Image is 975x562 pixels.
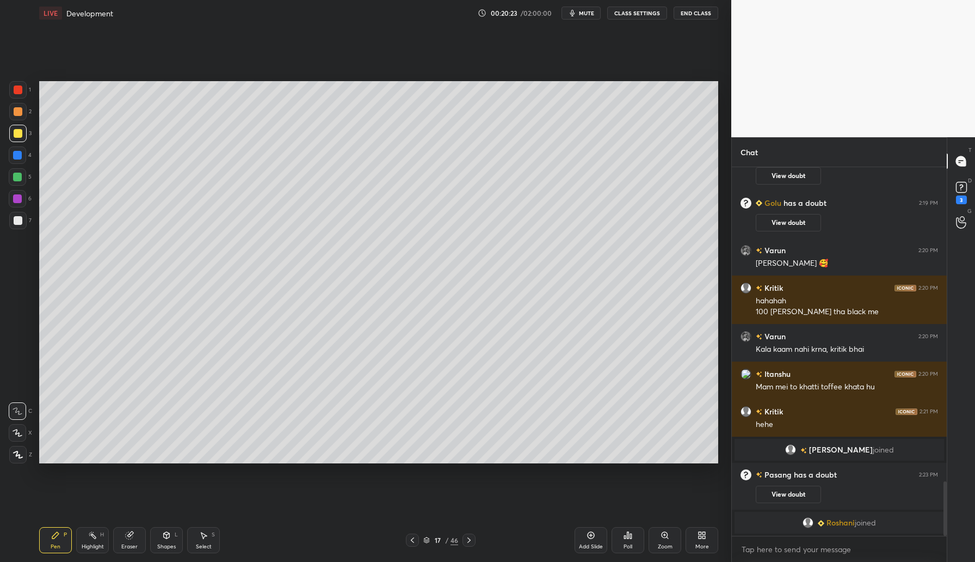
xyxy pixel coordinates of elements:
[756,198,762,208] img: Learner_Badge_beginner_1_8b307cf2a0.svg
[66,8,113,19] h4: Development
[756,470,762,480] img: no-rating-badge.077c3623.svg
[432,537,443,543] div: 17
[855,518,876,527] span: joined
[818,520,824,527] img: Learner_Badge_beginner_1_8b307cf2a0.svg
[894,285,916,291] img: iconic-dark.1390631f.png
[756,307,938,317] div: 100 [PERSON_NAME] tha black me
[695,544,709,549] div: More
[51,544,60,549] div: Pen
[956,196,967,204] div: 3
[756,382,938,393] div: Mam mei to khatti toffee khata hu
[894,371,916,377] img: iconic-dark.1390631f.png
[756,248,762,254] img: no-rating-badge.077c3623.svg
[9,424,32,442] div: X
[740,245,751,256] img: 6956a7125bf2416f8fc392b825e3102a.jpg
[919,472,938,478] div: 2:23 PM
[82,544,104,549] div: Highlight
[756,334,762,340] img: no-rating-badge.077c3623.svg
[39,7,62,20] div: LIVE
[196,544,212,549] div: Select
[212,532,215,537] div: S
[762,331,786,342] h6: Varun
[756,371,762,377] img: no-rating-badge.077c3623.svg
[175,532,178,537] div: L
[919,200,938,206] div: 2:19 PM
[579,9,594,17] span: mute
[624,544,632,549] div: Poll
[918,247,938,254] div: 2:20 PM
[809,445,873,454] span: [PERSON_NAME]
[561,7,601,20] button: mute
[9,190,32,207] div: 6
[121,544,138,549] div: Eraser
[756,296,938,307] div: hahahah
[800,448,807,454] img: no-rating-badge.077c3623.svg
[9,125,32,142] div: 3
[896,408,917,415] img: iconic-dark.1390631f.png
[873,445,894,454] span: joined
[762,282,783,294] h6: Kritik
[792,470,837,480] span: has a doubt
[740,406,751,417] img: default.png
[756,285,762,291] img: no-rating-badge.077c3623.svg
[968,146,972,154] p: T
[920,408,938,415] div: 2:21 PM
[756,167,821,185] button: View doubt
[579,544,603,549] div: Add Slide
[918,285,938,291] div: 2:20 PM
[762,406,783,417] h6: Kritik
[785,444,796,455] img: default.png
[918,371,938,377] div: 2:20 PM
[762,470,792,480] h6: Pasang
[967,207,972,215] p: G
[740,283,751,294] img: default.png
[445,537,448,543] div: /
[968,176,972,185] p: D
[762,198,781,208] h6: Golu
[9,212,32,229] div: 7
[756,214,821,231] button: View doubt
[756,344,938,355] div: Kala kaam nahi krna, kritik bhai
[740,369,751,380] img: 3
[451,535,458,545] div: 46
[9,103,32,120] div: 2
[826,518,855,527] span: Roshani
[740,331,751,342] img: 6956a7125bf2416f8fc392b825e3102a.jpg
[157,544,176,549] div: Shapes
[732,138,767,167] p: Chat
[756,409,762,415] img: no-rating-badge.077c3623.svg
[100,532,104,537] div: H
[607,7,667,20] button: CLASS SETTINGS
[9,146,32,164] div: 4
[762,245,786,256] h6: Varun
[803,517,813,528] img: default.png
[756,419,938,430] div: hehe
[9,402,32,420] div: C
[756,486,821,503] button: View doubt
[674,7,718,20] button: End Class
[756,258,938,269] div: [PERSON_NAME] 🥰
[762,368,791,380] h6: Itanshu
[658,544,672,549] div: Zoom
[9,81,31,99] div: 1
[9,446,32,463] div: Z
[64,532,67,537] div: P
[9,168,32,186] div: 5
[732,167,947,536] div: grid
[781,198,826,208] span: has a doubt
[918,333,938,340] div: 2:20 PM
